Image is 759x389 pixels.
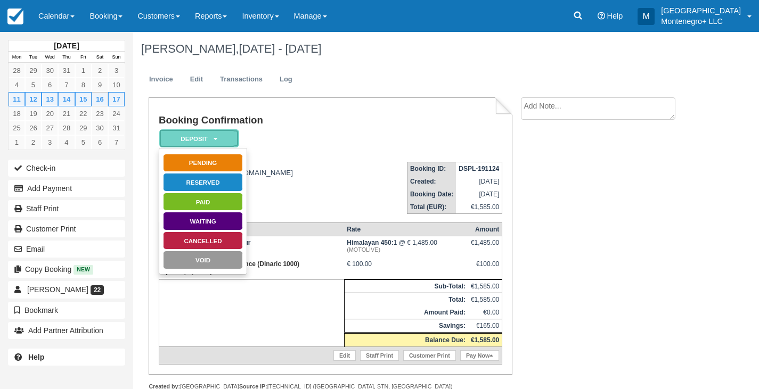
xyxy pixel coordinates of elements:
[212,69,271,90] a: Transactions
[471,336,499,344] strong: €1,585.00
[42,63,58,78] a: 30
[344,223,468,236] th: Rate
[75,106,92,121] a: 22
[163,251,243,269] a: Void
[75,63,92,78] a: 1
[8,241,125,258] button: Email
[8,220,125,237] a: Customer Print
[344,306,468,319] th: Amount Paid:
[456,175,502,188] td: [DATE]
[92,135,108,150] a: 6
[344,293,468,307] th: Total:
[344,333,468,347] th: Balance Due:
[344,258,468,279] td: € 100.00
[360,350,399,361] a: Staff Print
[9,78,25,92] a: 4
[272,69,300,90] a: Log
[108,92,125,106] a: 17
[182,69,211,90] a: Edit
[58,92,75,106] a: 14
[403,350,456,361] a: Customer Print
[108,106,125,121] a: 24
[8,180,125,197] button: Add Payment
[9,106,25,121] a: 18
[25,135,42,150] a: 2
[9,135,25,150] a: 1
[407,162,456,176] th: Booking ID:
[471,239,499,255] div: €1,485.00
[159,129,239,148] em: Deposit
[159,115,360,126] h1: Booking Confirmation
[28,353,44,361] b: Help
[407,188,456,201] th: Booking Date:
[91,285,104,295] span: 22
[9,63,25,78] a: 28
[344,236,468,258] td: 1 @ € 1,485.00
[8,349,125,366] a: Help
[344,280,468,293] th: Sub-Total:
[661,16,741,27] p: Montenegro+ LLC
[638,8,655,25] div: M
[456,188,502,201] td: [DATE]
[75,135,92,150] a: 5
[159,258,344,279] td: [DATE] - [DATE]
[42,121,58,135] a: 27
[468,223,502,236] th: Amount
[42,92,58,106] a: 13
[7,9,23,24] img: checkfront-main-nav-mini-logo.png
[333,350,356,361] a: Edit
[456,201,502,214] td: €1,585.00
[8,281,125,298] a: [PERSON_NAME] 22
[75,92,92,106] a: 15
[92,63,108,78] a: 2
[92,92,108,106] a: 16
[141,69,181,90] a: Invoice
[25,63,42,78] a: 29
[108,78,125,92] a: 10
[661,5,741,16] p: [GEOGRAPHIC_DATA]
[58,52,75,63] th: Thu
[468,319,502,333] td: €165.00
[344,319,468,333] th: Savings:
[58,78,75,92] a: 7
[159,161,360,185] div: [EMAIL_ADDRESS][DOMAIN_NAME] 011 382 7747334077
[58,63,75,78] a: 31
[347,239,393,246] strong: Himalayan 450
[54,42,79,50] strong: [DATE]
[108,52,125,63] th: Sun
[42,106,58,121] a: 20
[42,135,58,150] a: 3
[92,121,108,135] a: 30
[58,106,75,121] a: 21
[459,165,499,172] strong: DSPL-191124
[163,231,243,250] a: Cancelled
[407,201,456,214] th: Total (EUR):
[163,154,243,172] a: Pending
[25,106,42,121] a: 19
[468,280,502,293] td: €1,585.00
[8,200,125,217] a: Staff Print
[74,265,93,274] span: New
[42,52,58,63] th: Wed
[471,260,499,276] div: €100.00
[159,223,344,236] th: Item
[75,52,92,63] th: Fri
[163,212,243,230] a: Waiting
[108,63,125,78] a: 3
[239,42,321,55] span: [DATE] - [DATE]
[8,322,125,339] button: Add Partner Attribution
[9,92,25,106] a: 11
[468,293,502,307] td: €1,585.00
[75,121,92,135] a: 29
[108,135,125,150] a: 7
[163,173,243,192] a: Reserved
[92,52,108,63] th: Sat
[141,43,695,55] h1: [PERSON_NAME],
[27,285,88,294] span: [PERSON_NAME]
[9,52,25,63] th: Mon
[75,78,92,92] a: 8
[468,306,502,319] td: €0.00
[607,12,623,20] span: Help
[8,261,125,278] button: Copy Booking New
[58,121,75,135] a: 28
